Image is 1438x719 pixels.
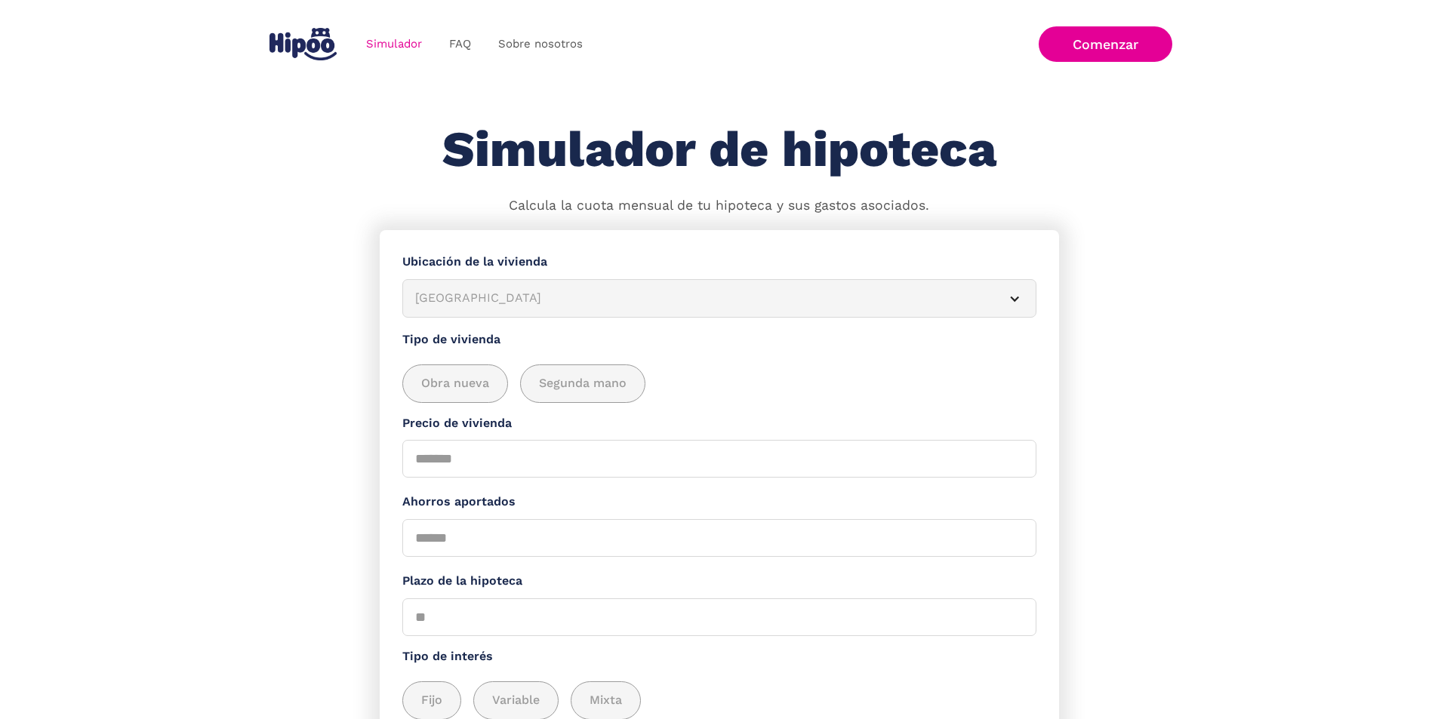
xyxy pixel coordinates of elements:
label: Tipo de interés [402,647,1036,666]
label: Ahorros aportados [402,493,1036,512]
label: Plazo de la hipoteca [402,572,1036,591]
span: Obra nueva [421,374,489,393]
div: [GEOGRAPHIC_DATA] [415,289,987,308]
span: Segunda mano [539,374,627,393]
p: Calcula la cuota mensual de tu hipoteca y sus gastos asociados. [509,196,929,216]
a: Sobre nosotros [485,29,596,59]
article: [GEOGRAPHIC_DATA] [402,279,1036,318]
label: Tipo de vivienda [402,330,1036,349]
span: Mixta [590,691,622,710]
div: add_description_here [402,364,1036,403]
label: Ubicación de la vivienda [402,253,1036,272]
a: Comenzar [1039,26,1172,62]
h1: Simulador de hipoteca [442,122,996,177]
span: Variable [492,691,540,710]
a: home [266,22,340,66]
a: Simulador [353,29,436,59]
a: FAQ [436,29,485,59]
label: Precio de vivienda [402,414,1036,433]
span: Fijo [421,691,442,710]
